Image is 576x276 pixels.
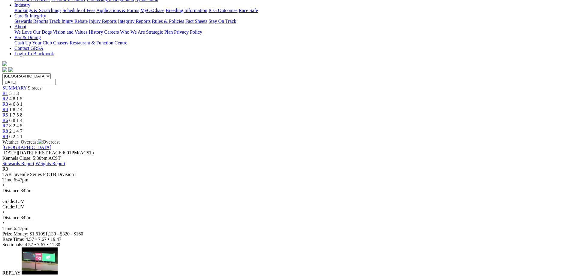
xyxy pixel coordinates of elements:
a: R4 [2,107,8,112]
span: 6 2 4 1 [9,134,22,139]
span: 19.47 [51,237,61,242]
a: Weights Report [35,161,65,166]
a: Track Injury Rebate [49,19,88,24]
a: R9 [2,134,8,139]
a: We Love Our Dogs [14,29,52,35]
span: 8 2 4 5 [9,123,22,128]
a: R8 [2,129,8,134]
span: • [2,210,4,215]
a: Injury Reports [89,19,117,24]
img: facebook.svg [2,67,7,72]
span: 4 6 8 1 [9,102,22,107]
span: 4 8 1 5 [9,96,22,101]
a: Careers [104,29,119,35]
a: Bar & Dining [14,35,41,40]
span: Distance: [2,188,20,193]
span: [DATE] [2,150,18,155]
span: Grade: [2,204,16,209]
a: Stewards Reports [14,19,48,24]
div: Industry [14,8,574,13]
a: Integrity Reports [118,19,151,24]
span: 5 1 3 [9,91,19,96]
span: 4.57 [25,242,33,247]
span: 2 1 4 7 [9,129,22,134]
div: 342m [2,215,574,220]
a: SUMMARY [2,85,27,90]
span: • [2,220,4,226]
div: Bar & Dining [14,40,574,46]
a: Contact GRSA [14,46,43,51]
a: MyOzChase [140,8,164,13]
a: Fact Sheets [185,19,207,24]
span: • [48,237,49,242]
a: Vision and Values [53,29,87,35]
span: FIRST RACE: [34,150,63,155]
a: [GEOGRAPHIC_DATA] [2,145,51,150]
span: 6 8 1 4 [9,118,22,123]
a: Stay On Track [208,19,236,24]
a: R1 [2,91,8,96]
span: Distance: [2,215,20,220]
span: • [34,242,36,247]
a: History [88,29,103,35]
div: 6:47pm [2,177,574,183]
span: R3 [2,102,8,107]
a: R6 [2,118,8,123]
div: JUV [2,199,574,204]
a: Care & Integrity [14,13,46,18]
span: Time: [2,226,14,231]
a: Cash Up Your Club [14,40,52,45]
a: R2 [2,96,8,101]
a: About [14,24,26,29]
span: Weather: Overcast [2,139,60,144]
a: R5 [2,112,8,117]
span: 11.80 [49,242,60,247]
a: Schedule of Fees [62,8,95,13]
span: • [2,183,4,188]
a: R7 [2,123,8,128]
img: default.jpg [22,247,58,274]
span: $1,130 - $320 - $160 [43,231,83,236]
div: 342m [2,188,574,193]
div: Kennels Close: 5:30pm ACST [2,156,574,161]
span: • [47,242,49,247]
span: Time: [2,177,14,182]
span: 7.67 [37,242,46,247]
a: Stewards Report [2,161,34,166]
img: Overcast [38,139,60,145]
span: 1 7 5 8 [9,112,22,117]
a: Rules & Policies [152,19,184,24]
span: 9 races [28,85,41,90]
span: Grade: [2,199,16,204]
span: 4.57 [25,237,34,242]
img: logo-grsa-white.png [2,61,7,66]
a: Chasers Restaurant & Function Centre [53,40,127,45]
span: Sectionals: [2,242,23,247]
div: 6:47pm [2,226,574,231]
a: Applications & Forms [96,8,139,13]
a: Privacy Policy [174,29,202,35]
span: 7.67 [38,237,46,242]
span: [DATE] [2,150,33,155]
a: Who We Are [120,29,145,35]
a: Login To Blackbook [14,51,54,56]
a: Bookings & Scratchings [14,8,61,13]
span: 1 8 2 4 [9,107,22,112]
div: TAB Juvenile Series F CTB Division1 [2,172,574,177]
span: REPLAY [2,270,20,275]
span: Race Time: [2,237,24,242]
a: ICG Outcomes [208,8,237,13]
div: Prize Money: $1,610 [2,231,574,237]
span: • [35,237,37,242]
input: Select date [2,79,55,85]
a: Industry [14,2,30,8]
